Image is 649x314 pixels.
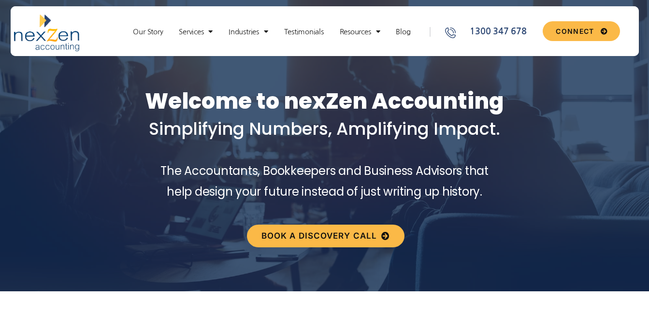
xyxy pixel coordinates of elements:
a: Testimonials [279,27,329,37]
a: Industries [224,27,273,37]
span: CONNECT [556,28,594,35]
span: The Accountants, Bookkeepers and Business Advisors that help design your future instead of just w... [160,163,489,200]
a: Book a discovery call [247,225,404,247]
a: Blog [391,27,415,37]
a: CONNECT [543,21,620,41]
span: 1300 347 678 [467,25,526,38]
a: Our Story [128,27,168,37]
nav: Menu [119,27,424,37]
a: 1300 347 678 [444,25,539,38]
a: Resources [335,27,385,37]
a: Services [174,27,217,37]
span: Simplifying Numbers, Amplifying Impact. [149,117,500,141]
span: Book a discovery call [261,232,377,240]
